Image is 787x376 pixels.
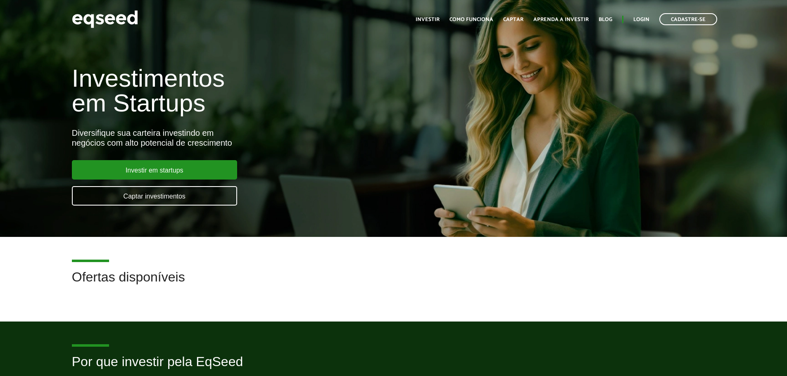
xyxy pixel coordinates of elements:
[72,128,453,148] div: Diversifique sua carteira investindo em negócios com alto potencial de crescimento
[416,17,440,22] a: Investir
[72,160,237,180] a: Investir em startups
[449,17,493,22] a: Como funciona
[72,270,716,297] h2: Ofertas disponíveis
[659,13,717,25] a: Cadastre-se
[72,66,453,116] h1: Investimentos em Startups
[533,17,589,22] a: Aprenda a investir
[599,17,612,22] a: Blog
[72,8,138,30] img: EqSeed
[503,17,523,22] a: Captar
[633,17,649,22] a: Login
[72,186,237,206] a: Captar investimentos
